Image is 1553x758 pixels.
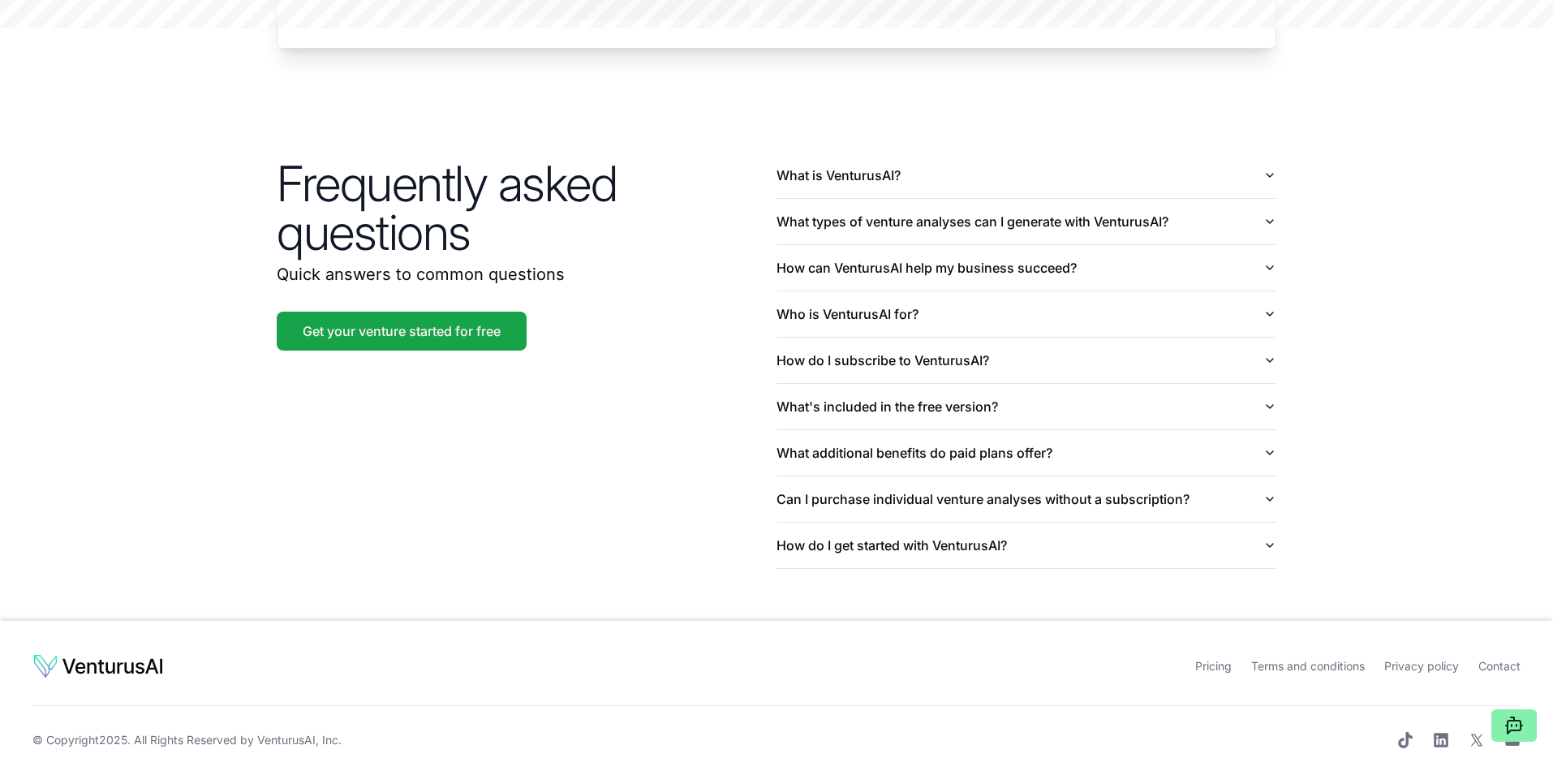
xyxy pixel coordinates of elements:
a: Privacy policy [1384,659,1459,673]
button: Who is VenturusAI for? [776,291,1276,337]
img: logo [32,653,164,679]
button: What types of venture analyses can I generate with VenturusAI? [776,199,1276,244]
h2: Frequently asked questions [277,159,776,256]
button: How do I get started with VenturusAI? [776,523,1276,568]
a: Contact [1478,659,1521,673]
button: What's included in the free version? [776,384,1276,429]
span: © Copyright 2025 . All Rights Reserved by . [32,732,342,748]
button: What is VenturusAI? [776,153,1276,198]
button: What additional benefits do paid plans offer? [776,430,1276,476]
button: How can VenturusAI help my business succeed? [776,245,1276,291]
button: How do I subscribe to VenturusAI? [776,338,1276,383]
a: Get your venture started for free [277,312,527,351]
p: Quick answers to common questions [277,263,776,286]
a: Pricing [1195,659,1232,673]
button: Can I purchase individual venture analyses without a subscription? [776,476,1276,522]
a: VenturusAI, Inc [257,733,338,747]
a: Terms and conditions [1251,659,1365,673]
